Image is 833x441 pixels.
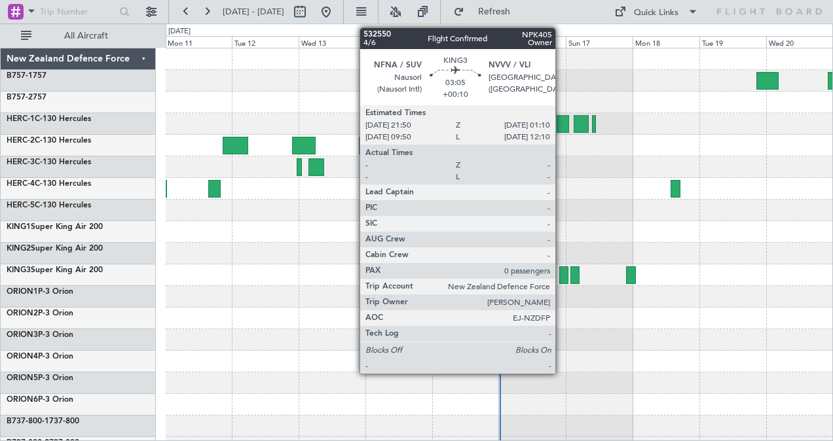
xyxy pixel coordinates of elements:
span: HERC-5 [7,202,35,209]
a: ORION1P-3 Orion [7,288,73,296]
a: KING3Super King Air 200 [7,266,103,274]
div: Wed 13 [299,36,365,48]
span: B757-1 [7,72,33,80]
a: HERC-3C-130 Hercules [7,158,91,166]
span: KING1 [7,223,31,231]
a: B737-800-1737-800 [7,417,79,425]
a: ORION5P-3 Orion [7,374,73,382]
div: Tue 19 [699,36,766,48]
span: B757-2 [7,94,33,101]
span: All Aircraft [34,31,138,41]
span: KING2 [7,245,31,253]
a: HERC-1C-130 Hercules [7,115,91,123]
a: ORION6P-3 Orion [7,396,73,404]
span: HERC-4 [7,180,35,188]
span: Refresh [467,7,522,16]
a: ORION4P-3 Orion [7,353,73,361]
span: B737-800-1 [7,417,49,425]
div: Tue 12 [232,36,299,48]
div: Mon 11 [165,36,232,48]
span: ORION6 [7,396,38,404]
a: ORION3P-3 Orion [7,331,73,339]
a: HERC-2C-130 Hercules [7,137,91,145]
div: Fri 15 [432,36,499,48]
span: [DATE] - [DATE] [223,6,284,18]
span: ORION2 [7,309,38,317]
span: KING3 [7,266,31,274]
span: ORION1 [7,288,38,296]
a: KING1Super King Air 200 [7,223,103,231]
div: Quick Links [634,7,678,20]
span: ORION4 [7,353,38,361]
div: Thu 14 [365,36,432,48]
button: All Aircraft [14,26,142,46]
a: ORION2P-3 Orion [7,309,73,317]
a: B757-2757 [7,94,46,101]
a: KING2Super King Air 200 [7,245,103,253]
span: HERC-2 [7,137,35,145]
div: Sun 17 [566,36,633,48]
a: B757-1757 [7,72,46,80]
button: Refresh [447,1,526,22]
span: HERC-3 [7,158,35,166]
input: Trip Number [40,2,115,22]
span: HERC-1 [7,115,35,123]
div: Mon 18 [633,36,699,48]
a: HERC-4C-130 Hercules [7,180,91,188]
a: HERC-5C-130 Hercules [7,202,91,209]
div: Sat 16 [499,36,566,48]
span: ORION5 [7,374,38,382]
button: Quick Links [608,1,705,22]
div: [DATE] [168,26,191,37]
div: Wed 20 [766,36,833,48]
span: ORION3 [7,331,38,339]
